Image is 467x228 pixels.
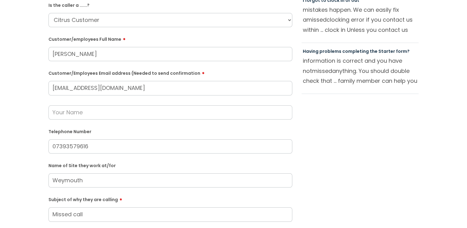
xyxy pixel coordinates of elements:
[48,69,292,76] label: Customer/Employees Email address (Needed to send confirmation
[48,128,292,134] label: Telephone Number
[48,35,292,42] label: Customer/employees Full Name
[48,2,292,8] label: Is the caller a ......?
[48,162,292,168] label: Name of Site they work at/for
[48,81,292,95] input: Email
[48,195,292,202] label: Subject of why they are calling
[303,5,418,35] p: mistakes happen. We can easily fix a clocking error if you contact us within ... clock in Unless ...
[303,56,418,86] p: information is correct and you have not anything. You should double check that ... family member ...
[303,48,410,54] a: Having problems completing the Starter form?
[48,105,292,120] input: Your Name
[306,16,327,23] span: missed
[312,67,332,75] span: missed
